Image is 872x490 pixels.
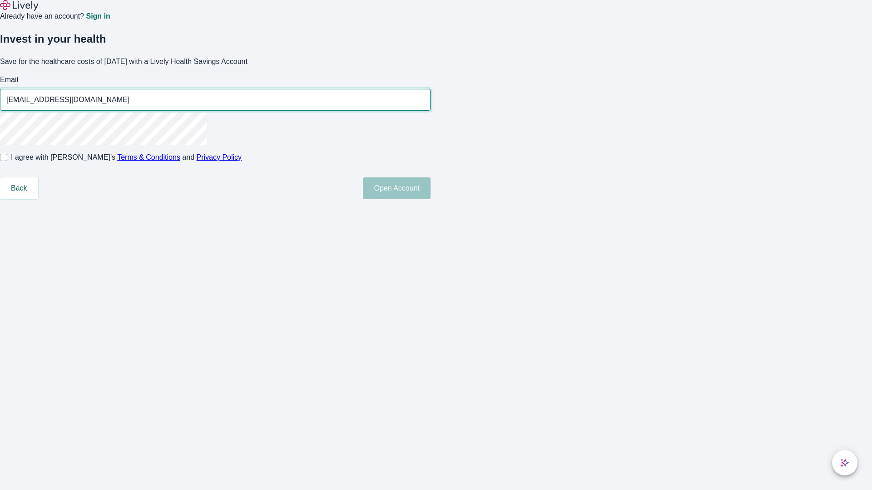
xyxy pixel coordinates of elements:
[86,13,110,20] a: Sign in
[11,152,242,163] span: I agree with [PERSON_NAME]’s and
[197,153,242,161] a: Privacy Policy
[117,153,180,161] a: Terms & Conditions
[832,450,857,475] button: chat
[840,458,849,467] svg: Lively AI Assistant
